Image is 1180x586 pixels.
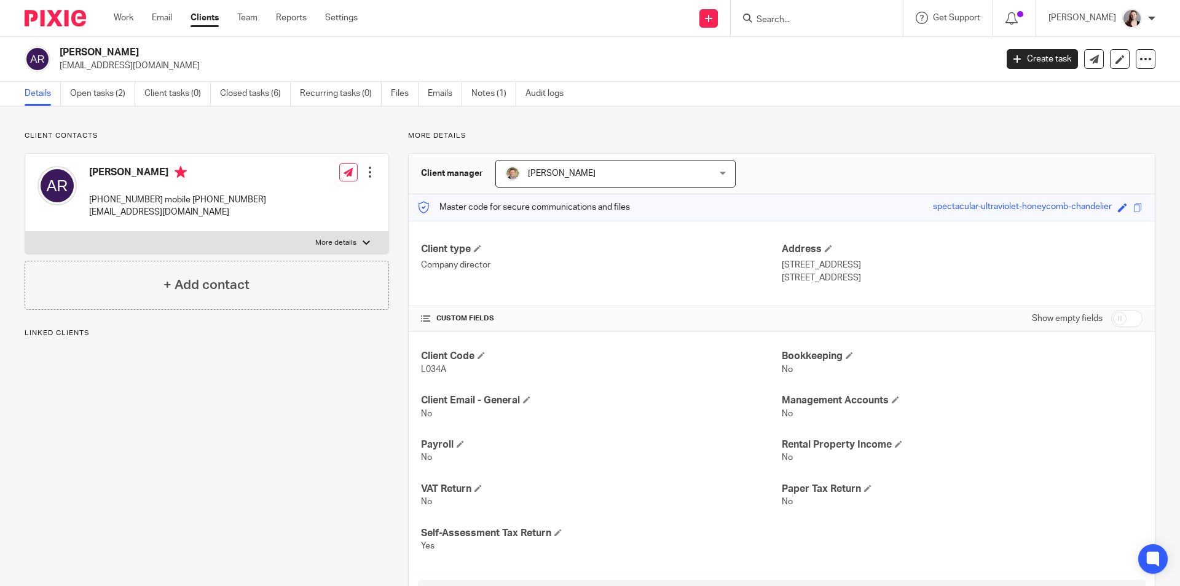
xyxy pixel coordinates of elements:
h4: VAT Return [421,483,782,496]
h4: Bookkeeping [782,350,1143,363]
span: No [421,497,432,506]
h4: Client Code [421,350,782,363]
img: Pixie [25,10,86,26]
a: Recurring tasks (0) [300,82,382,106]
p: Master code for secure communications and files [418,201,630,213]
div: spectacular-ultraviolet-honeycomb-chandelier [933,200,1112,215]
input: Search [755,15,866,26]
img: High%20Res%20Andrew%20Price%20Accountants%20_Poppy%20Jakes%20Photography-3%20-%20Copy.jpg [1122,9,1142,28]
a: Clients [191,12,219,24]
p: [EMAIL_ADDRESS][DOMAIN_NAME] [89,206,266,218]
label: Show empty fields [1032,312,1103,325]
h4: Paper Tax Return [782,483,1143,496]
p: [EMAIL_ADDRESS][DOMAIN_NAME] [60,60,988,72]
p: Linked clients [25,328,389,338]
h4: Self-Assessment Tax Return [421,527,782,540]
p: [PERSON_NAME] [1048,12,1116,24]
span: No [782,365,793,374]
h4: Rental Property Income [782,438,1143,451]
h4: Client type [421,243,782,256]
i: Primary [175,166,187,178]
a: Client tasks (0) [144,82,211,106]
h4: Management Accounts [782,394,1143,407]
p: More details [408,131,1155,141]
a: Create task [1007,49,1078,69]
span: No [782,453,793,462]
a: Email [152,12,172,24]
h4: [PERSON_NAME] [89,166,266,181]
a: Reports [276,12,307,24]
h2: [PERSON_NAME] [60,46,803,59]
p: Client contacts [25,131,389,141]
a: Notes (1) [471,82,516,106]
a: Closed tasks (6) [220,82,291,106]
a: Open tasks (2) [70,82,135,106]
a: Settings [325,12,358,24]
a: Emails [428,82,462,106]
p: More details [315,238,356,248]
span: No [782,410,793,418]
p: Company director [421,259,782,271]
h4: Client Email - General [421,394,782,407]
a: Audit logs [525,82,573,106]
a: Work [114,12,133,24]
span: No [421,453,432,462]
h4: Payroll [421,438,782,451]
span: L034A [421,365,446,374]
img: svg%3E [25,46,50,72]
img: High%20Res%20Andrew%20Price%20Accountants_Poppy%20Jakes%20photography-1118.jpg [505,166,520,181]
span: No [421,410,432,418]
a: Files [391,82,419,106]
a: Team [237,12,258,24]
h4: + Add contact [163,275,250,295]
p: [STREET_ADDRESS] [782,259,1143,271]
a: Details [25,82,61,106]
h4: Address [782,243,1143,256]
span: No [782,497,793,506]
p: [STREET_ADDRESS] [782,272,1143,284]
span: Get Support [933,14,980,22]
span: Yes [421,542,435,550]
h4: CUSTOM FIELDS [421,314,782,323]
p: [PHONE_NUMBER] mobile [PHONE_NUMBER] [89,194,266,206]
span: [PERSON_NAME] [528,169,596,178]
img: svg%3E [37,166,77,205]
h3: Client manager [421,167,483,180]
